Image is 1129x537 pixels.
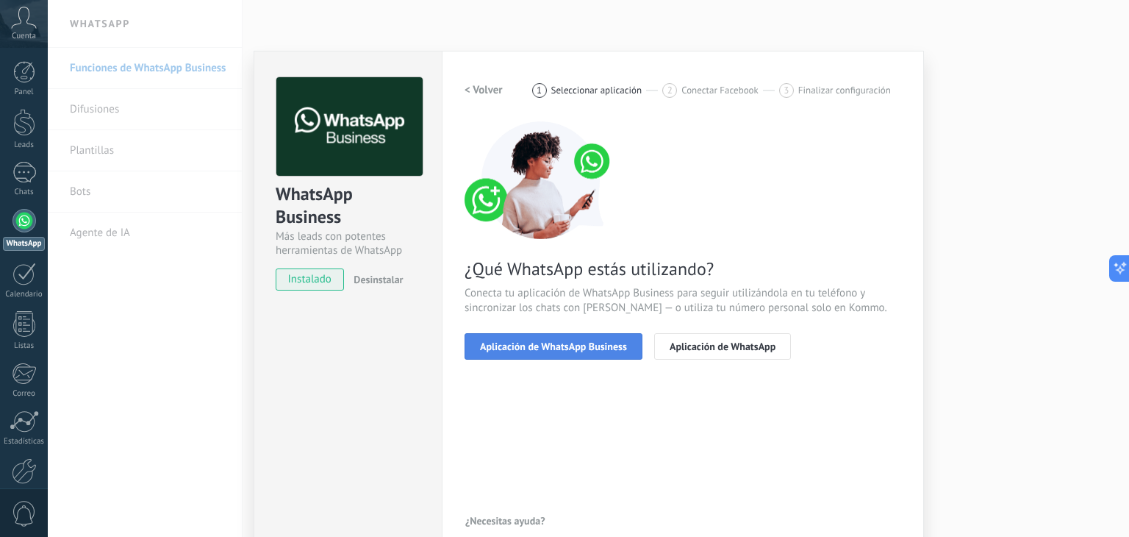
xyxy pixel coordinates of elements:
[465,516,545,526] span: ¿Necesitas ayuda?
[654,333,791,360] button: Aplicación de WhatsApp
[3,237,45,251] div: WhatsApp
[12,32,36,41] span: Cuenta
[3,389,46,399] div: Correo
[465,286,901,316] span: Conecta tu aplicación de WhatsApp Business para seguir utilizándola en tu teléfono y sincronizar ...
[798,85,891,96] span: Finalizar configuración
[667,84,673,96] span: 2
[465,333,642,360] button: Aplicación de WhatsApp Business
[3,188,46,197] div: Chats
[465,257,901,280] span: ¿Qué WhatsApp estás utilizando?
[670,341,775,352] span: Aplicación de WhatsApp
[354,273,403,286] span: Desinstalar
[465,510,546,532] button: ¿Necesitas ayuda?
[276,77,423,177] img: logo_main.png
[784,84,789,96] span: 3
[465,121,619,239] img: connect number
[348,268,403,291] button: Desinstalar
[537,84,542,96] span: 1
[465,83,503,97] h2: < Volver
[3,341,46,351] div: Listas
[681,85,759,96] span: Conectar Facebook
[3,141,46,150] div: Leads
[3,290,46,299] div: Calendario
[276,182,420,230] div: WhatsApp Business
[480,341,627,352] span: Aplicación de WhatsApp Business
[465,77,503,104] button: < Volver
[3,437,46,447] div: Estadísticas
[276,230,420,257] div: Más leads con potentes herramientas de WhatsApp
[276,268,343,291] span: instalado
[551,85,642,96] span: Seleccionar aplicación
[3,88,46,97] div: Panel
